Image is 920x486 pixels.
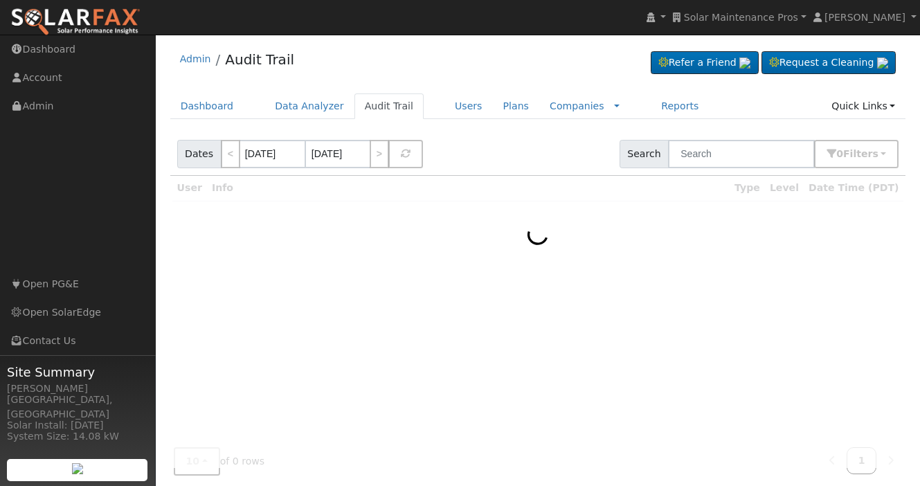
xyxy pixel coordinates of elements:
span: Solar Maintenance Pros [684,12,798,23]
span: Search [620,140,669,168]
img: retrieve [72,463,83,474]
span: [PERSON_NAME] [824,12,905,23]
a: Companies [550,100,604,111]
input: Search [668,140,815,168]
a: Quick Links [821,93,905,119]
span: s [872,148,878,159]
span: Dates [177,140,222,168]
button: Refresh [388,140,423,168]
a: Data Analyzer [264,93,354,119]
img: SolarFax [10,8,141,37]
div: [GEOGRAPHIC_DATA], [GEOGRAPHIC_DATA] [7,393,148,422]
a: Dashboard [170,93,244,119]
a: Users [444,93,493,119]
div: [PERSON_NAME] [7,381,148,396]
a: Audit Trail [225,51,294,68]
button: 0Filters [814,140,899,168]
img: retrieve [877,57,888,69]
a: Refer a Friend [651,51,759,75]
span: Site Summary [7,363,148,381]
div: System Size: 14.08 kW [7,429,148,444]
img: retrieve [739,57,750,69]
a: < [221,140,240,168]
span: Filter [843,148,878,159]
a: Reports [651,93,709,119]
a: Plans [493,93,539,119]
a: > [370,140,389,168]
a: Request a Cleaning [761,51,896,75]
a: Admin [180,53,211,64]
a: Audit Trail [354,93,424,119]
div: Solar Install: [DATE] [7,418,148,433]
